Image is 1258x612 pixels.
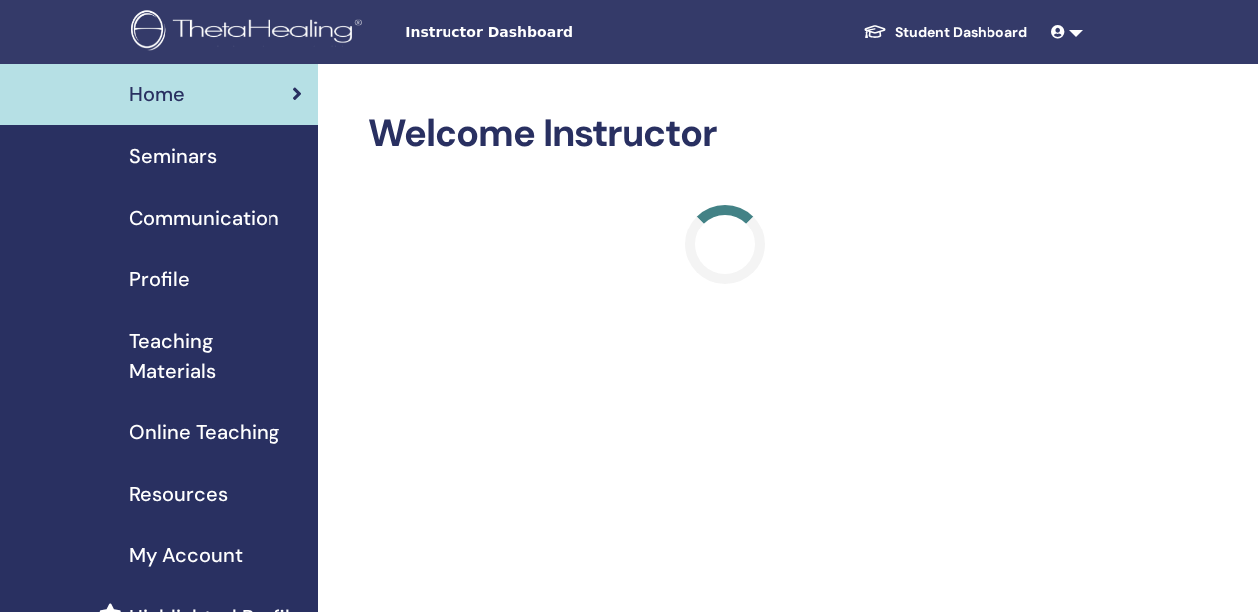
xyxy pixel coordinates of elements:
img: graduation-cap-white.svg [863,23,887,40]
span: Seminars [129,141,217,171]
h2: Welcome Instructor [368,111,1083,157]
img: logo.png [131,10,369,55]
span: My Account [129,540,243,570]
span: Profile [129,264,190,294]
a: Student Dashboard [847,14,1043,51]
span: Communication [129,203,279,232]
span: Online Teaching [129,417,279,447]
span: Resources [129,479,228,509]
span: Instructor Dashboard [405,22,703,43]
span: Home [129,79,185,109]
span: Teaching Materials [129,326,302,385]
